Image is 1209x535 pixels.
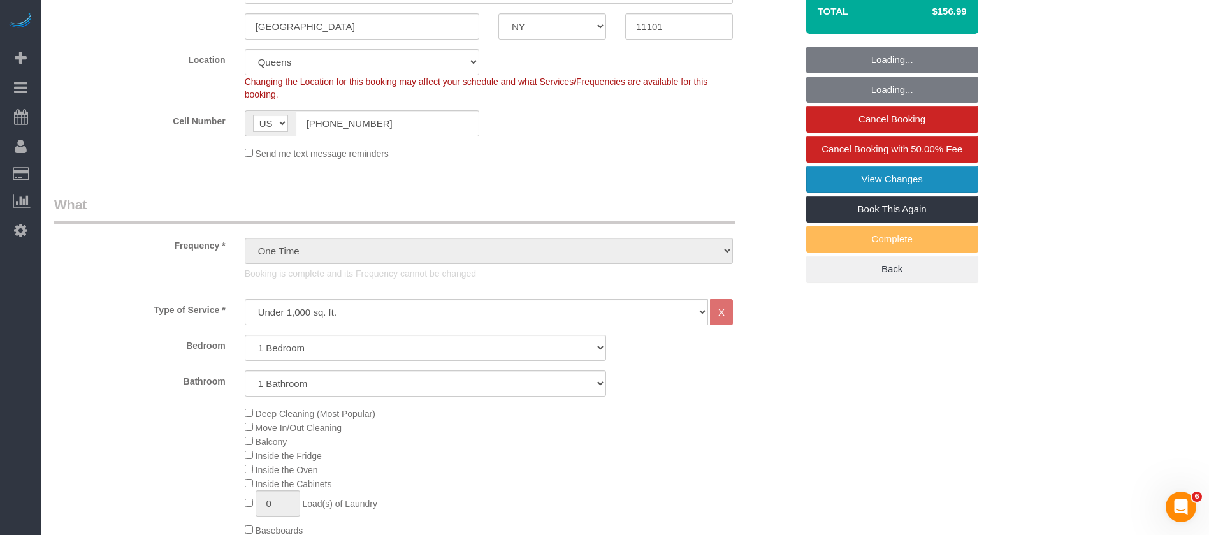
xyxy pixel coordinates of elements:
[8,13,33,31] img: Automaid Logo
[245,13,479,40] input: City
[806,106,978,133] a: Cancel Booking
[256,409,375,419] span: Deep Cleaning (Most Popular)
[256,479,332,489] span: Inside the Cabinets
[45,335,235,352] label: Bedroom
[806,256,978,282] a: Back
[894,6,966,17] h4: $156.99
[296,110,479,136] input: Cell Number
[54,195,735,224] legend: What
[806,196,978,223] a: Book This Again
[256,465,318,475] span: Inside the Oven
[256,149,389,159] span: Send me text message reminders
[245,267,733,280] p: Booking is complete and its Frequency cannot be changed
[45,235,235,252] label: Frequency *
[245,77,708,99] span: Changing the Location for this booking may affect your schedule and what Services/Frequencies are...
[806,136,978,163] a: Cancel Booking with 50.00% Fee
[45,49,235,66] label: Location
[818,6,849,17] strong: Total
[302,499,377,509] span: Load(s) of Laundry
[45,299,235,316] label: Type of Service *
[1166,492,1196,522] iframe: Intercom live chat
[1192,492,1202,502] span: 6
[256,423,342,433] span: Move In/Out Cleaning
[822,143,962,154] span: Cancel Booking with 50.00% Fee
[45,110,235,128] label: Cell Number
[256,437,287,447] span: Balcony
[625,13,733,40] input: Zip Code
[256,451,322,461] span: Inside the Fridge
[45,370,235,388] label: Bathroom
[806,166,978,193] a: View Changes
